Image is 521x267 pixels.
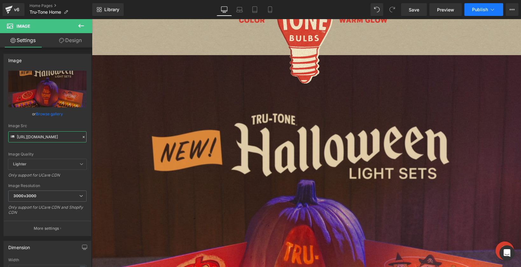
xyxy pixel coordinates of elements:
[506,3,518,16] button: More
[3,3,24,16] a: v6
[30,3,92,8] a: Home Pages
[47,33,94,47] a: Design
[92,3,124,16] a: New Library
[386,3,399,16] button: Redo
[499,245,515,261] div: Open Intercom Messenger
[8,131,87,142] input: Link
[247,3,262,16] a: Tablet
[8,173,87,182] div: Only support for UCare CDN
[13,162,26,166] b: Lighter
[404,222,422,241] div: Chat widget toggle
[429,3,462,16] a: Preview
[36,108,63,119] a: Browse gallery
[34,226,59,231] p: More settings
[404,222,422,241] img: Chat Button
[104,7,119,12] span: Library
[13,5,21,14] div: v6
[8,54,22,63] div: Image
[8,111,87,117] div: or
[409,6,419,13] span: Save
[464,3,503,16] button: Publish
[472,7,488,12] span: Publish
[262,3,278,16] a: Mobile
[232,3,247,16] a: Laptop
[13,193,36,198] b: 3000x3000
[8,152,87,156] div: Image Quality
[8,241,30,250] div: Dimension
[371,3,383,16] button: Undo
[8,184,87,188] div: Image Resolution
[217,3,232,16] a: Desktop
[4,221,91,236] button: More settings
[30,10,61,15] span: Tru-Tone Home
[17,24,30,29] span: Image
[8,205,87,219] div: Only support for UCare CDN and Shopify CDN
[8,258,87,262] div: Width
[8,124,87,128] div: Image Src
[437,6,454,13] span: Preview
